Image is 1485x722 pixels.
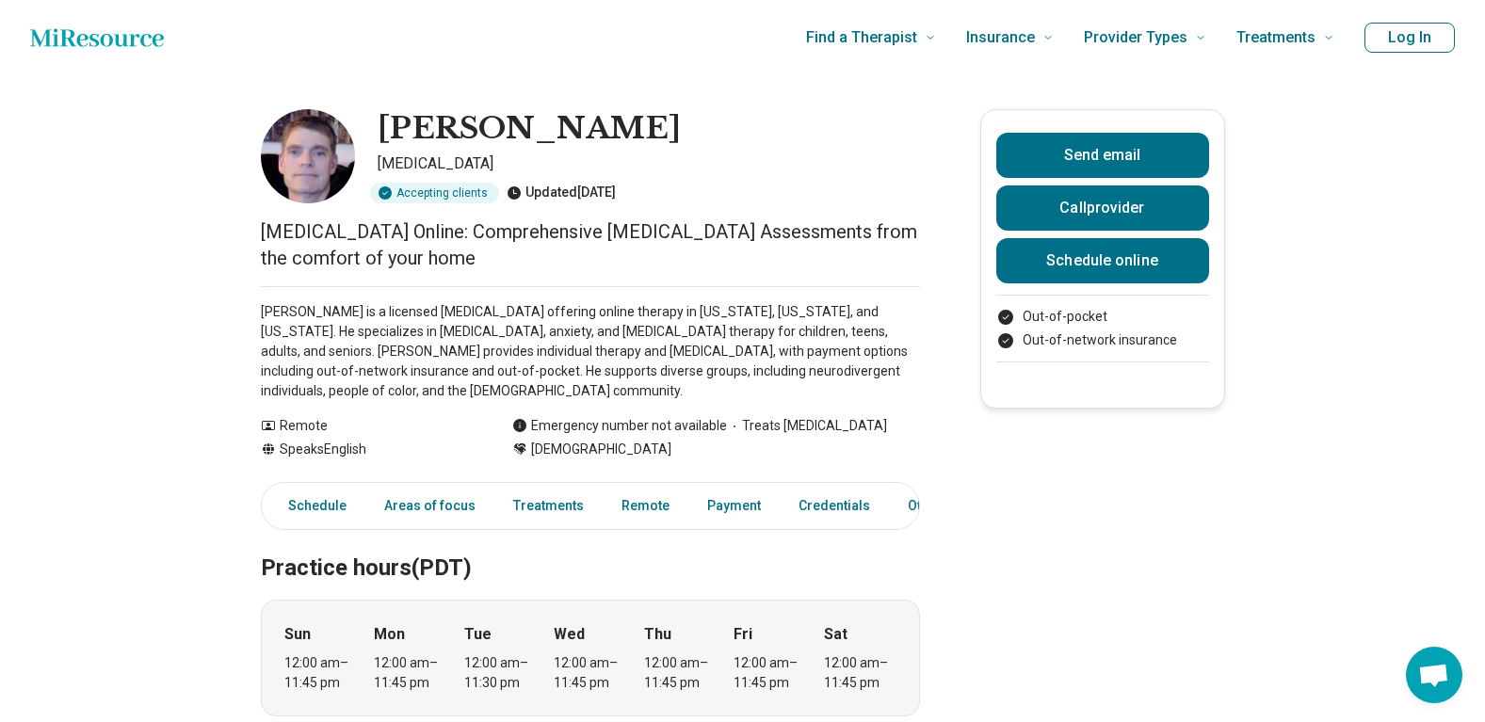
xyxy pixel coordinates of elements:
[966,24,1035,51] span: Insurance
[787,487,881,525] a: Credentials
[261,507,920,585] h2: Practice hours (PDT)
[824,623,847,646] strong: Sat
[464,623,492,646] strong: Tue
[261,109,355,203] img: Sean Terry, Psychologist
[996,133,1209,178] button: Send email
[374,623,405,646] strong: Mon
[261,416,475,436] div: Remote
[824,653,896,693] div: 12:00 am – 11:45 pm
[996,185,1209,231] button: Callprovider
[266,487,358,525] a: Schedule
[261,440,475,459] div: Speaks English
[734,653,806,693] div: 12:00 am – 11:45 pm
[378,152,920,175] p: [MEDICAL_DATA]
[531,440,671,459] span: [DEMOGRAPHIC_DATA]
[996,307,1209,350] ul: Payment options
[554,653,626,693] div: 12:00 am – 11:45 pm
[284,653,357,693] div: 12:00 am – 11:45 pm
[1406,647,1462,703] div: Open chat
[261,600,920,716] div: When does the program meet?
[502,487,595,525] a: Treatments
[1084,24,1187,51] span: Provider Types
[373,487,487,525] a: Areas of focus
[727,416,887,436] span: Treats [MEDICAL_DATA]
[996,238,1209,283] a: Schedule online
[512,416,727,436] div: Emergency number not available
[554,623,585,646] strong: Wed
[644,623,671,646] strong: Thu
[996,330,1209,350] li: Out-of-network insurance
[507,183,616,203] div: Updated [DATE]
[30,19,164,56] a: Home page
[284,623,311,646] strong: Sun
[896,487,964,525] a: Other
[644,653,717,693] div: 12:00 am – 11:45 pm
[261,302,920,401] p: [PERSON_NAME] is a licensed [MEDICAL_DATA] offering online therapy in [US_STATE], [US_STATE], and...
[1364,23,1455,53] button: Log In
[610,487,681,525] a: Remote
[464,653,537,693] div: 12:00 am – 11:30 pm
[374,653,446,693] div: 12:00 am – 11:45 pm
[261,218,920,271] p: [MEDICAL_DATA] Online: Comprehensive [MEDICAL_DATA] Assessments from the comfort of your home
[1236,24,1316,51] span: Treatments
[378,109,681,149] h1: [PERSON_NAME]
[696,487,772,525] a: Payment
[734,623,752,646] strong: Fri
[996,307,1209,327] li: Out-of-pocket
[370,183,499,203] div: Accepting clients
[806,24,917,51] span: Find a Therapist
